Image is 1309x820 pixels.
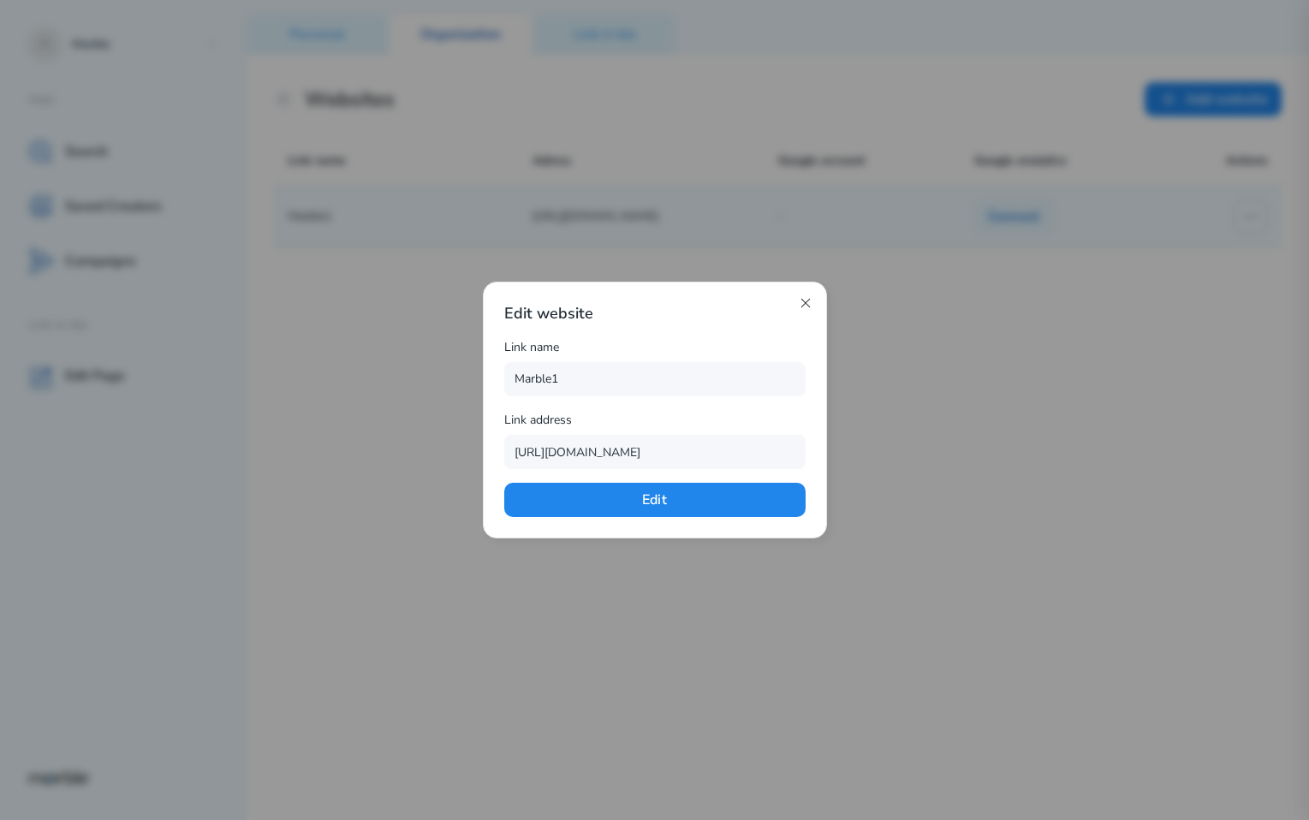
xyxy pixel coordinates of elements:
[504,362,806,396] input: Link name
[504,435,806,469] input: marble.com
[504,337,806,362] div: Link name
[504,410,806,435] div: Link address
[504,483,806,517] button: Edit
[504,303,806,324] h2: Edit website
